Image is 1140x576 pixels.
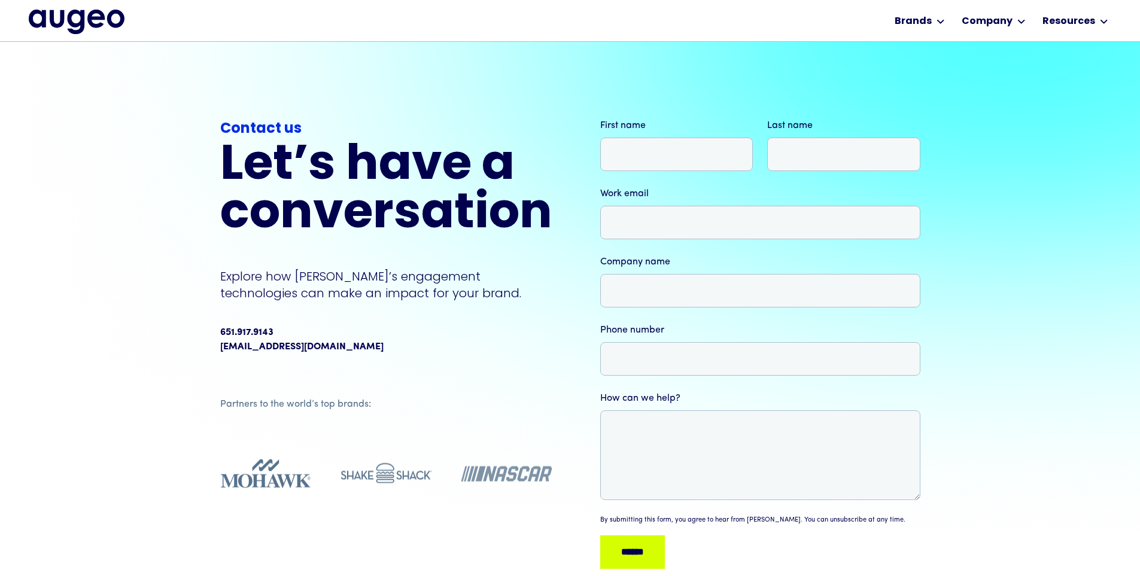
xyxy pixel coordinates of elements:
[962,14,1013,29] div: Company
[767,118,920,133] label: Last name
[600,118,753,133] label: First name
[220,455,312,493] img: Client logo who trusts Augeo to maximize engagement.
[461,455,552,493] img: Client logo who trusts Augeo to maximize engagement.
[220,325,273,340] div: 651.917.9143
[220,268,552,301] p: Explore how [PERSON_NAME]’s engagement technologies can make an impact for your brand.
[600,255,920,269] label: Company name
[220,118,552,140] div: Contact us
[29,10,124,33] img: Augeo's full logo in midnight blue.
[600,187,920,201] label: Work email
[220,340,384,354] a: [EMAIL_ADDRESS][DOMAIN_NAME]
[29,10,124,33] a: home
[895,14,932,29] div: Brands
[600,323,920,337] label: Phone number
[1042,14,1095,29] div: Resources
[220,142,552,239] h2: Let’s have a conversation
[600,516,905,526] div: By submitting this form, you agree to hear from [PERSON_NAME]. You can unsubscribe at any time.
[220,397,552,412] div: Partners to the world’s top brands:
[600,391,920,406] label: How can we help?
